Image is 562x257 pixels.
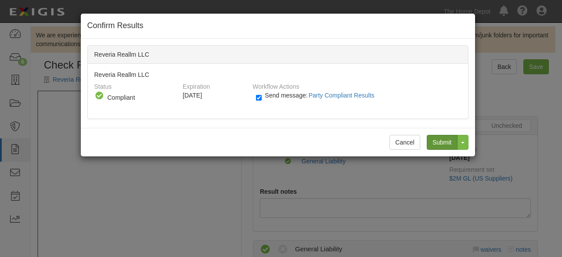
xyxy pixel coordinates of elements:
input: Submit [427,135,458,150]
i: Compliant [94,91,104,101]
label: Expiration [183,79,210,91]
div: Reveria Reallm LLC [88,46,468,64]
label: Workflow Actions [252,79,299,91]
span: Send message: [265,92,378,99]
span: Party Compliant Results [309,92,375,99]
input: Send message:Party Compliant Results [256,93,262,103]
h4: Confirm Results [87,20,468,32]
button: Send message: [308,90,378,101]
button: Cancel [389,135,420,150]
div: Compliant [108,93,173,102]
label: Status [94,79,112,91]
div: [DATE] [183,91,246,100]
div: Reveria Reallm LLC [88,64,468,119]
